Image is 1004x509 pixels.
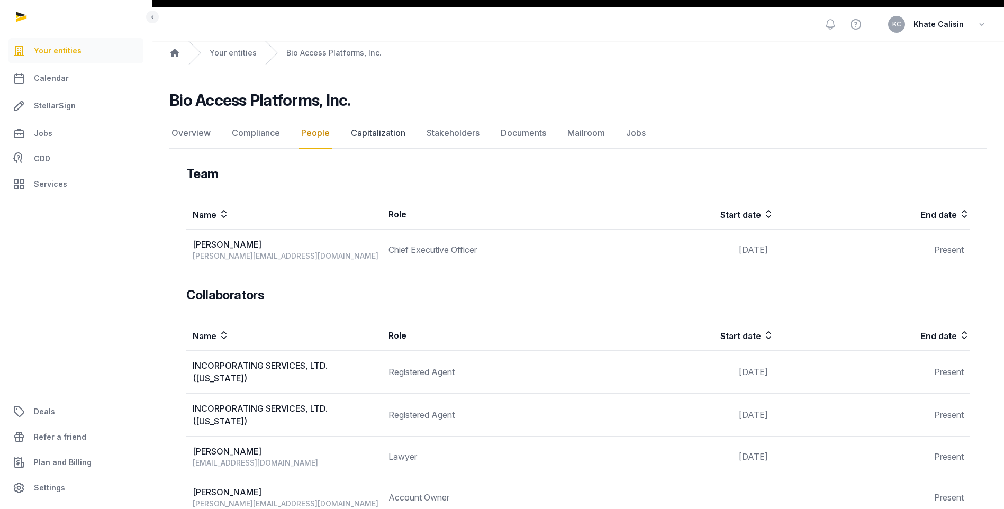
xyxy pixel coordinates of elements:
td: [DATE] [578,230,774,270]
th: Role [382,199,578,230]
a: Deals [8,399,143,424]
a: Overview [169,118,213,149]
span: Present [934,367,964,377]
span: Plan and Billing [34,456,92,469]
th: Role [382,321,578,351]
th: Start date [578,321,774,351]
th: End date [774,199,970,230]
h2: Bio Access Platforms, Inc. [169,90,351,110]
span: Present [934,244,964,255]
td: Lawyer [382,437,578,477]
span: Jobs [34,127,52,140]
button: KC [888,16,905,33]
span: Refer a friend [34,431,86,443]
span: Khate Calisin [913,18,964,31]
nav: Breadcrumb [152,41,1004,65]
div: INCORPORATING SERVICES, LTD. ([US_STATE]) [193,359,382,385]
span: Deals [34,405,55,418]
a: People [299,118,332,149]
a: Settings [8,475,143,501]
div: [EMAIL_ADDRESS][DOMAIN_NAME] [193,458,382,468]
td: [DATE] [578,394,774,437]
a: StellarSign [8,93,143,119]
td: [DATE] [578,437,774,477]
a: CDD [8,148,143,169]
nav: Tabs [169,118,987,149]
td: Registered Agent [382,394,578,437]
div: [PERSON_NAME][EMAIL_ADDRESS][DOMAIN_NAME] [193,251,382,261]
td: Chief Executive Officer [382,230,578,270]
a: Plan and Billing [8,450,143,475]
td: [DATE] [578,351,774,394]
div: [PERSON_NAME] [193,238,382,251]
a: Your entities [210,48,257,58]
span: Settings [34,481,65,494]
iframe: Chat Widget [813,386,1004,509]
a: Bio Access Platforms, Inc. [286,48,382,58]
a: Your entities [8,38,143,63]
h3: Collaborators [186,287,264,304]
span: StellarSign [34,99,76,112]
a: Compliance [230,118,282,149]
a: Refer a friend [8,424,143,450]
span: Services [34,178,67,190]
div: [PERSON_NAME][EMAIL_ADDRESS][DOMAIN_NAME] [193,498,382,509]
div: [PERSON_NAME] [193,445,382,458]
th: Name [186,321,382,351]
h3: Team [186,166,219,183]
a: Documents [499,118,548,149]
a: Calendar [8,66,143,91]
a: Services [8,171,143,197]
th: End date [774,321,970,351]
span: Your entities [34,44,82,57]
th: Start date [578,199,774,230]
a: Jobs [624,118,648,149]
a: Capitalization [349,118,408,149]
a: Stakeholders [424,118,482,149]
span: KC [892,21,901,28]
div: [PERSON_NAME] [193,486,382,498]
th: Name [186,199,382,230]
a: Jobs [8,121,143,146]
span: CDD [34,152,50,165]
div: INCORPORATING SERVICES, LTD. ([US_STATE]) [193,402,382,428]
a: Mailroom [565,118,607,149]
td: Registered Agent [382,351,578,394]
span: Calendar [34,72,69,85]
